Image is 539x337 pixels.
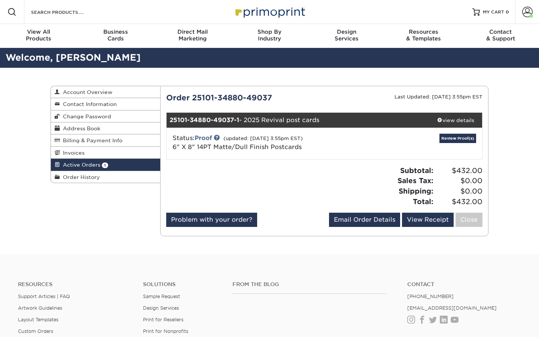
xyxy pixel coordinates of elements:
span: Direct Mail [154,28,231,35]
strong: Subtotal: [400,166,433,174]
a: Email Order Details [329,213,400,227]
h4: Solutions [143,281,221,288]
span: $0.00 [436,176,482,186]
span: Invoices [60,150,85,156]
a: Proof [195,134,212,142]
span: $0.00 [436,186,482,197]
a: Order History [51,171,160,183]
div: Marketing [154,28,231,42]
a: Contact& Support [462,24,539,48]
a: Print for Nonprofits [143,328,188,334]
div: Industry [231,28,308,42]
a: Artwork Guidelines [18,305,62,311]
a: [PHONE_NUMBER] [407,294,454,299]
a: Shop ByIndustry [231,24,308,48]
span: Address Book [60,125,100,131]
span: MY CART [483,9,504,15]
a: Review Proof(s) [439,134,476,143]
input: SEARCH PRODUCTS..... [30,7,103,16]
div: Status: [167,134,377,152]
div: Cards [77,28,154,42]
span: Resources [385,28,462,35]
a: [EMAIL_ADDRESS][DOMAIN_NAME] [407,305,497,311]
span: Billing & Payment Info [60,137,122,143]
a: DesignServices [308,24,385,48]
div: Services [308,28,385,42]
a: Contact [407,281,521,288]
a: Support Articles | FAQ [18,294,70,299]
span: $432.00 [436,197,482,207]
a: Close [456,213,482,227]
a: BusinessCards [77,24,154,48]
span: Shop By [231,28,308,35]
span: $432.00 [436,166,482,176]
span: Design [308,28,385,35]
small: (updated: [DATE] 3:55pm EST) [223,136,303,141]
span: Contact [462,28,539,35]
a: Contact Information [51,98,160,110]
a: Layout Templates [18,317,58,322]
span: Order History [60,174,100,180]
span: 0 [506,9,509,15]
a: Invoices [51,147,160,159]
div: & Support [462,28,539,42]
span: Contact Information [60,101,117,107]
span: 1 [102,163,108,168]
a: Sample Request [143,294,180,299]
span: Active Orders [60,162,100,168]
h4: From the Blog [232,281,387,288]
a: 6" X 8" 14PT Matte/Dull Finish Postcards [173,143,302,151]
div: - 2025 Revival post cards [167,113,430,128]
a: Resources& Templates [385,24,462,48]
strong: Sales Tax: [398,176,433,185]
strong: Shipping: [399,187,433,195]
a: Direct MailMarketing [154,24,231,48]
span: Account Overview [60,89,112,95]
strong: 25101-34880-49037-1 [170,116,239,124]
a: Design Services [143,305,179,311]
a: Account Overview [51,86,160,98]
h4: Resources [18,281,132,288]
a: Active Orders 1 [51,159,160,171]
a: Billing & Payment Info [51,134,160,146]
a: Custom Orders [18,328,53,334]
a: Problem with your order? [166,213,257,227]
a: View Receipt [402,213,454,227]
a: Print for Resellers [143,317,183,322]
a: Change Password [51,110,160,122]
a: Address Book [51,122,160,134]
img: Primoprint [232,4,307,20]
div: Order 25101-34880-49037 [161,92,325,103]
small: Last Updated: [DATE] 3:55pm EST [395,94,482,100]
div: view details [429,116,482,124]
span: Business [77,28,154,35]
div: & Templates [385,28,462,42]
span: Change Password [60,113,111,119]
strong: Total: [413,197,433,206]
a: view details [429,113,482,128]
